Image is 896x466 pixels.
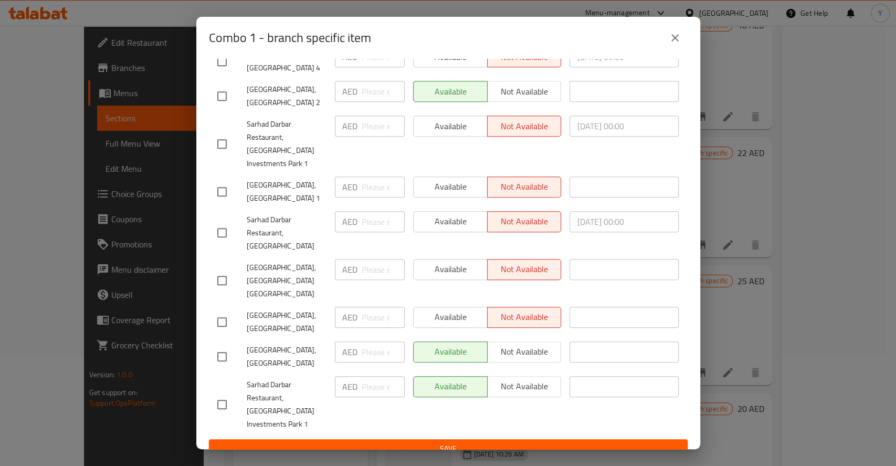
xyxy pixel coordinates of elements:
p: AED [342,346,357,358]
h2: Combo 1 - branch specific item [209,29,371,46]
p: AED [342,215,357,228]
input: Please enter price [362,211,405,232]
p: AED [342,120,357,132]
input: Please enter price [362,81,405,102]
span: [GEOGRAPHIC_DATA], [GEOGRAPHIC_DATA] 1 [247,179,326,205]
input: Please enter price [362,307,405,328]
span: Sarhad Darbar Restaurant, [GEOGRAPHIC_DATA] [247,213,326,253]
span: [GEOGRAPHIC_DATA], [GEOGRAPHIC_DATA] [247,344,326,370]
span: Sarhad Darbar Restaurant, [GEOGRAPHIC_DATA] Investments Park 1 [247,118,326,170]
input: Please enter price [362,259,405,280]
input: Please enter price [362,177,405,198]
span: Save [217,442,679,455]
input: Please enter price [362,376,405,397]
button: close [662,25,688,50]
p: AED [342,311,357,324]
p: AED [342,263,357,276]
span: [GEOGRAPHIC_DATA], [GEOGRAPHIC_DATA] [247,309,326,335]
p: AED [342,85,357,98]
span: [GEOGRAPHIC_DATA], [GEOGRAPHIC_DATA] 4 [247,48,326,75]
p: AED [342,181,357,193]
input: Please enter price [362,116,405,137]
span: [GEOGRAPHIC_DATA], [GEOGRAPHIC_DATA] 2 [247,83,326,109]
span: [GEOGRAPHIC_DATA], [GEOGRAPHIC_DATA] [GEOGRAPHIC_DATA] [247,261,326,301]
button: Save [209,439,688,459]
p: AED [342,50,357,63]
span: Sarhad Darbar Restaurant, [GEOGRAPHIC_DATA] Investments Park 1 [247,378,326,431]
p: AED [342,380,357,393]
input: Please enter price [362,341,405,363]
